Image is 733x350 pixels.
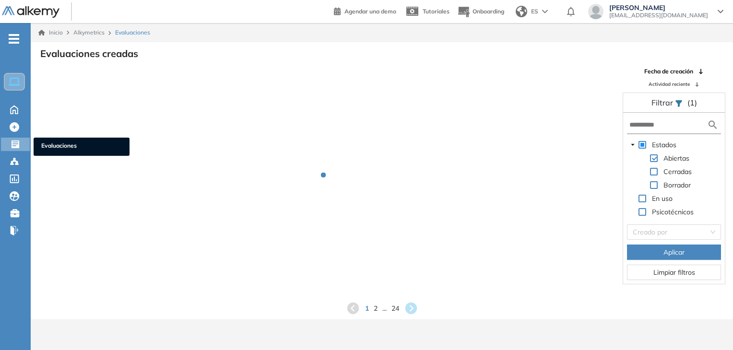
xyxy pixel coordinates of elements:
[423,8,449,15] span: Tutoriales
[651,98,675,107] span: Filtrar
[457,1,504,22] button: Onboarding
[652,194,673,203] span: En uso
[609,12,708,19] span: [EMAIL_ADDRESS][DOMAIN_NAME]
[73,29,105,36] span: Alkymetrics
[707,119,719,131] img: search icon
[649,81,690,88] span: Actividad reciente
[391,303,399,314] span: 24
[630,142,635,147] span: caret-down
[662,166,694,177] span: Cerradas
[627,265,721,280] button: Limpiar filtros
[542,10,548,13] img: arrow
[40,48,138,59] h3: Evaluaciones creadas
[334,5,396,16] a: Agendar una demo
[9,38,19,40] i: -
[516,6,527,17] img: world
[663,167,692,176] span: Cerradas
[662,179,693,191] span: Borrador
[662,152,691,164] span: Abiertas
[650,193,674,204] span: En uso
[652,140,676,149] span: Estados
[115,28,150,37] span: Evaluaciones
[531,7,538,16] span: ES
[644,67,693,76] span: Fecha de creación
[663,181,691,189] span: Borrador
[38,28,63,37] a: Inicio
[663,154,689,163] span: Abiertas
[374,303,378,314] span: 2
[652,208,694,216] span: Psicotécnicos
[627,245,721,260] button: Aplicar
[473,8,504,15] span: Onboarding
[41,141,122,152] span: Evaluaciones
[653,267,695,278] span: Limpiar filtros
[650,139,678,151] span: Estados
[687,97,697,108] span: (1)
[609,4,708,12] span: [PERSON_NAME]
[365,303,369,314] span: 1
[382,303,387,314] span: ...
[344,8,396,15] span: Agendar una demo
[650,206,696,218] span: Psicotécnicos
[2,6,59,18] img: Logo
[663,247,685,257] span: Aplicar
